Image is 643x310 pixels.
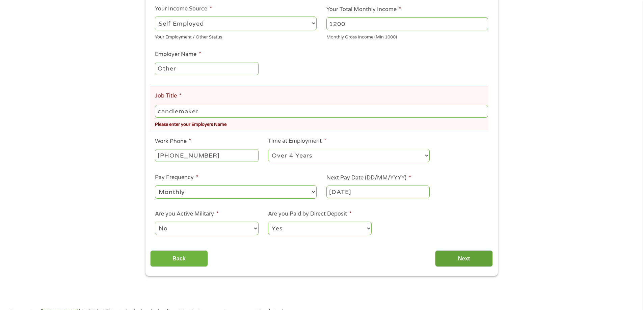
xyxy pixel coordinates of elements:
label: Are you Active Military [155,210,219,218]
label: Your Income Source [155,5,212,12]
label: Employer Name [155,51,201,58]
label: Are you Paid by Direct Deposit [268,210,352,218]
label: Your Total Monthly Income [326,6,401,13]
label: Pay Frequency [155,174,198,181]
label: Time at Employment [268,138,326,145]
input: Next [435,250,493,267]
input: ---Click Here for Calendar --- [326,186,430,198]
label: Next Pay Date (DD/MM/YYYY) [326,174,411,181]
input: 1800 [326,17,488,30]
label: Job Title [155,92,182,100]
input: Back [150,250,208,267]
div: Please enter your Employers Name [155,119,488,128]
label: Work Phone [155,138,191,145]
input: (231) 754-4010 [155,149,258,162]
div: Monthly Gross Income (Min 1000) [326,31,488,40]
input: Walmart [155,62,258,75]
div: Your Employment / Other Status [155,31,317,40]
input: Cashier [155,105,488,118]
